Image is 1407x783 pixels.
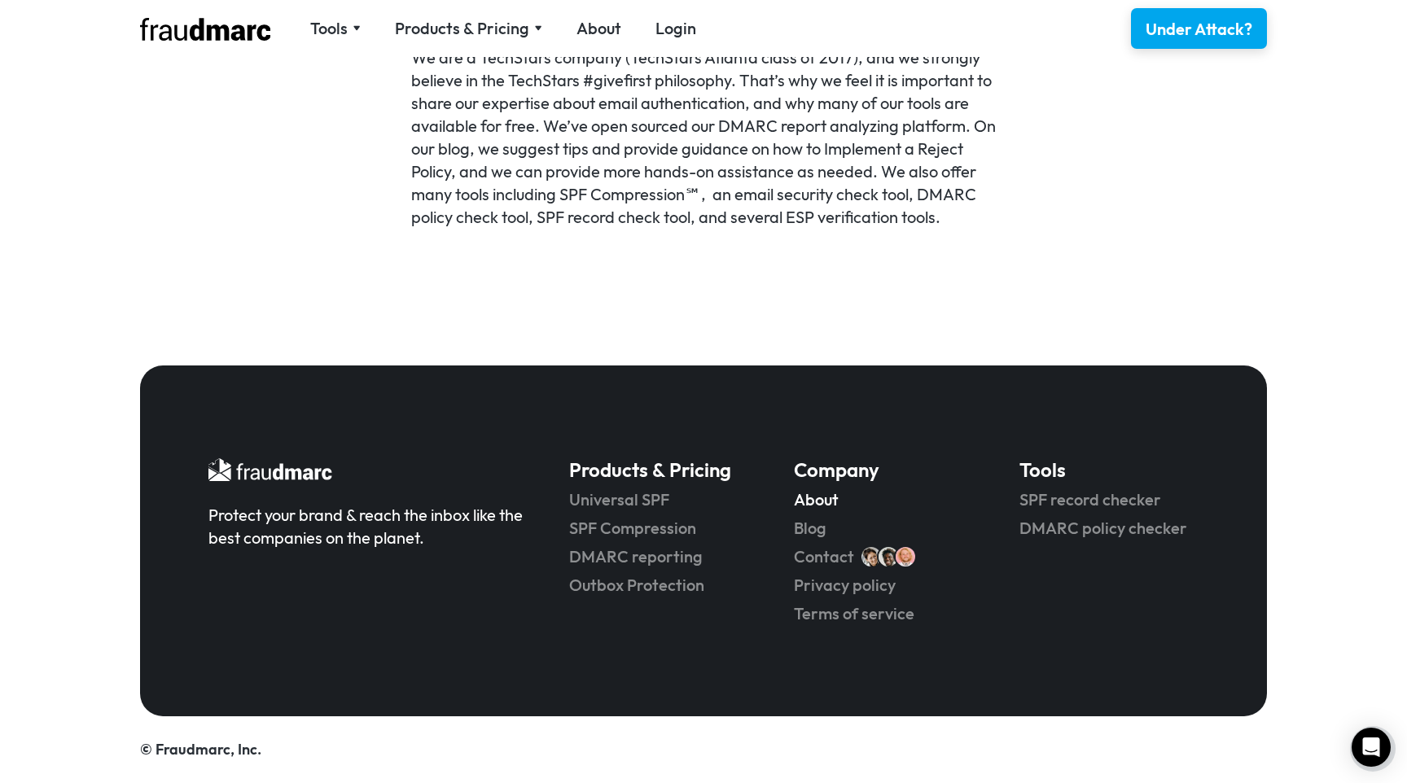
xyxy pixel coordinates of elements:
a: SPF record checker [1019,488,1199,511]
a: Under Attack? [1131,8,1267,49]
a: © Fraudmarc, Inc. [140,740,261,759]
div: Tools [310,17,361,40]
a: Terms of service [794,602,973,625]
h5: Tools [1019,457,1199,483]
a: Login [655,17,696,40]
a: SPF Compression [569,517,748,540]
a: DMARC policy checker [1019,517,1199,540]
a: DMARC reporting [569,545,748,568]
div: Products & Pricing [395,17,529,40]
div: Products & Pricing [395,17,542,40]
a: About [794,488,973,511]
div: Open Intercom Messenger [1352,728,1391,767]
div: Under Attack? [1146,18,1252,41]
div: Protect your brand & reach the inbox like the best companies on the planet. [208,504,524,549]
a: Blog [794,517,973,540]
div: Tools [310,17,348,40]
a: Outbox Protection [569,574,748,597]
a: Universal SPF [569,488,748,511]
h5: Products & Pricing [569,457,748,483]
h5: Company [794,457,973,483]
a: Privacy policy [794,574,973,597]
a: About [576,17,621,40]
a: Contact [794,545,854,568]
